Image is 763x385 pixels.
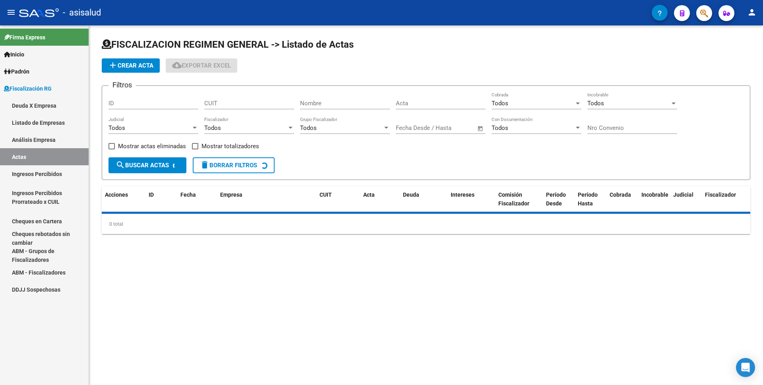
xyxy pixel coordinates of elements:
datatable-header-cell: Fecha [177,186,217,213]
span: Inicio [4,50,24,59]
datatable-header-cell: Judicial [670,186,702,213]
mat-icon: person [747,8,757,17]
div: Open Intercom Messenger [736,358,755,377]
span: Buscar Actas [116,162,169,169]
span: FISCALIZACION REGIMEN GENERAL -> Listado de Actas [102,39,354,50]
span: Comisión Fiscalizador [498,192,529,207]
button: Buscar Actas [108,157,186,173]
span: Todos [300,124,317,132]
span: Período Hasta [578,192,598,207]
datatable-header-cell: Acta [360,186,400,213]
input: Fecha fin [435,124,474,132]
span: Mostrar actas eliminadas [118,141,186,151]
datatable-header-cell: Empresa [217,186,316,213]
button: Borrar Filtros [193,157,275,173]
button: Exportar EXCEL [166,58,237,73]
span: Todos [492,100,508,107]
mat-icon: delete [200,160,209,170]
span: Todos [204,124,221,132]
span: Incobrable [641,192,668,198]
datatable-header-cell: Período Hasta [575,186,606,213]
span: Empresa [220,192,242,198]
mat-icon: search [116,160,125,170]
datatable-header-cell: Acciones [102,186,145,213]
span: Mostrar totalizadores [201,141,259,151]
span: ID [149,192,154,198]
span: Período Desde [546,192,566,207]
span: Fiscalización RG [4,84,52,93]
span: Padrón [4,67,29,76]
span: Exportar EXCEL [172,62,231,69]
span: Fecha [180,192,196,198]
datatable-header-cell: Cobrada [606,186,638,213]
datatable-header-cell: Incobrable [638,186,670,213]
datatable-header-cell: Intereses [447,186,495,213]
span: Acciones [105,192,128,198]
datatable-header-cell: Deuda [400,186,447,213]
datatable-header-cell: CUIT [316,186,360,213]
datatable-header-cell: Comisión Fiscalizador [495,186,543,213]
div: 0 total [102,214,750,234]
span: Judicial [673,192,693,198]
button: Open calendar [476,124,485,133]
datatable-header-cell: ID [145,186,177,213]
span: Crear Acta [108,62,153,69]
span: Firma Express [4,33,45,42]
span: Cobrada [610,192,631,198]
span: Todos [587,100,604,107]
span: Todos [492,124,508,132]
span: CUIT [320,192,332,198]
span: Acta [363,192,375,198]
span: Deuda [403,192,419,198]
input: Fecha inicio [396,124,428,132]
mat-icon: add [108,60,118,70]
span: Fiscalizador [705,192,736,198]
span: Intereses [451,192,474,198]
span: Borrar Filtros [200,162,257,169]
datatable-header-cell: Período Desde [543,186,575,213]
mat-icon: menu [6,8,16,17]
span: - asisalud [63,4,101,21]
h3: Filtros [108,79,136,91]
button: Crear Acta [102,58,160,73]
mat-icon: cloud_download [172,60,182,70]
span: Todos [108,124,125,132]
datatable-header-cell: Fiscalizador [702,186,761,213]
